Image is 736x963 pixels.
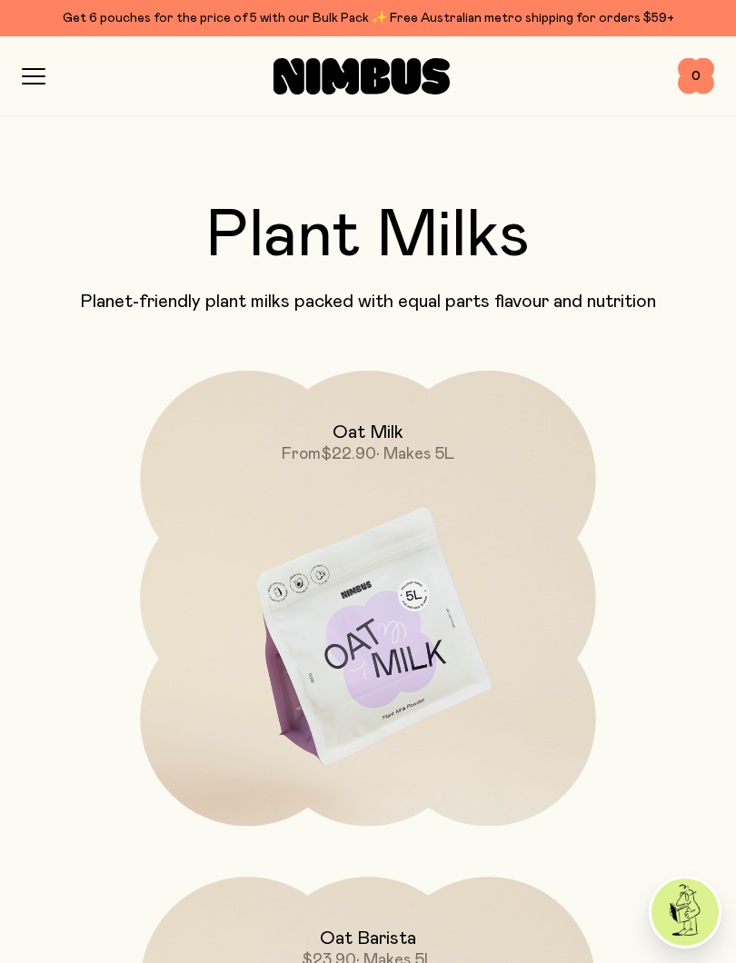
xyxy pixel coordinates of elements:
[320,928,416,949] h2: Oat Barista
[140,371,595,826] a: Oat MilkFrom$22.90• Makes 5L
[321,446,376,462] span: $22.90
[651,879,719,946] img: agent
[22,7,714,29] div: Get 6 pouches for the price of 5 with our Bulk Pack ✨ Free Australian metro shipping for orders $59+
[678,58,714,94] button: 0
[22,291,714,313] p: Planet-friendly plant milks packed with equal parts flavour and nutrition
[376,446,454,462] span: • Makes 5L
[22,204,714,269] h2: Plant Milks
[333,422,403,443] h2: Oat Milk
[282,446,321,462] span: From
